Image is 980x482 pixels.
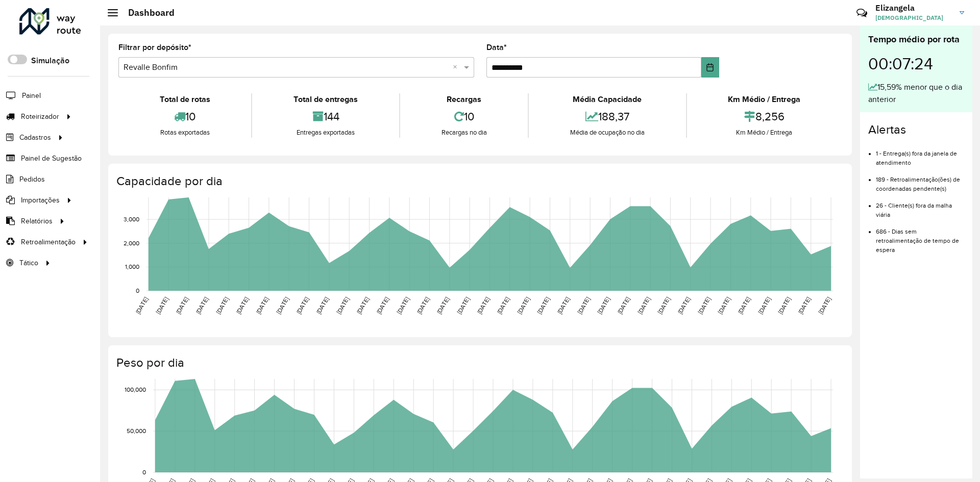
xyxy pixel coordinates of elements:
[255,128,396,138] div: Entregas exportadas
[797,296,812,315] text: [DATE]
[335,296,350,315] text: [DATE]
[690,93,839,106] div: Km Médio / Entrega
[875,3,952,13] h3: Elizangela
[876,219,964,255] li: 686 - Dias sem retroalimentação de tempo de espera
[155,296,169,315] text: [DATE]
[31,55,69,67] label: Simulação
[596,296,611,315] text: [DATE]
[396,296,410,315] text: [DATE]
[125,386,146,393] text: 100,000
[121,93,249,106] div: Total de rotas
[235,296,250,315] text: [DATE]
[127,427,146,434] text: 50,000
[690,106,839,128] div: 8,256
[19,258,38,268] span: Tático
[118,41,191,54] label: Filtrar por depósito
[295,296,310,315] text: [DATE]
[415,296,430,315] text: [DATE]
[734,3,841,31] div: Críticas? Dúvidas? Elogios? Sugestões? Entre em contato conosco!
[21,111,59,122] span: Roteirizador
[531,106,683,128] div: 188,37
[124,240,139,246] text: 2,000
[777,296,792,315] text: [DATE]
[175,296,189,315] text: [DATE]
[255,93,396,106] div: Total de entregas
[21,153,82,164] span: Painel de Sugestão
[531,93,683,106] div: Média Capacidade
[255,106,396,128] div: 144
[403,106,525,128] div: 10
[21,237,76,247] span: Retroalimentação
[576,296,591,315] text: [DATE]
[21,195,60,206] span: Importações
[676,296,691,315] text: [DATE]
[656,296,671,315] text: [DATE]
[456,296,471,315] text: [DATE]
[121,106,249,128] div: 10
[536,296,551,315] text: [DATE]
[194,296,209,315] text: [DATE]
[697,296,712,315] text: [DATE]
[121,128,249,138] div: Rotas exportadas
[403,93,525,106] div: Recargas
[453,61,461,73] span: Clear all
[868,33,964,46] div: Tempo médio por rota
[876,193,964,219] li: 26 - Cliente(s) fora da malha viária
[701,57,719,78] button: Choose Date
[717,296,731,315] text: [DATE]
[435,296,450,315] text: [DATE]
[116,356,842,370] h4: Peso por dia
[315,296,330,315] text: [DATE]
[757,296,772,315] text: [DATE]
[19,174,45,185] span: Pedidos
[134,296,149,315] text: [DATE]
[125,264,139,270] text: 1,000
[496,296,510,315] text: [DATE]
[690,128,839,138] div: Km Médio / Entrega
[255,296,269,315] text: [DATE]
[21,216,53,226] span: Relatórios
[616,296,631,315] text: [DATE]
[817,296,832,315] text: [DATE]
[486,41,507,54] label: Data
[136,287,139,294] text: 0
[124,216,139,222] text: 3,000
[476,296,491,315] text: [DATE]
[556,296,571,315] text: [DATE]
[851,2,873,24] a: Contato Rápido
[375,296,390,315] text: [DATE]
[636,296,651,315] text: [DATE]
[868,81,964,106] div: 15,59% menor que o dia anterior
[142,469,146,475] text: 0
[868,122,964,137] h4: Alertas
[22,90,41,101] span: Painel
[118,7,175,18] h2: Dashboard
[19,132,51,143] span: Cadastros
[876,167,964,193] li: 189 - Retroalimentação(ões) de coordenadas pendente(s)
[516,296,531,315] text: [DATE]
[868,46,964,81] div: 00:07:24
[355,296,370,315] text: [DATE]
[876,141,964,167] li: 1 - Entrega(s) fora da janela de atendimento
[275,296,290,315] text: [DATE]
[403,128,525,138] div: Recargas no dia
[531,128,683,138] div: Média de ocupação no dia
[875,13,952,22] span: [DEMOGRAPHIC_DATA]
[116,174,842,189] h4: Capacidade por dia
[737,296,751,315] text: [DATE]
[215,296,230,315] text: [DATE]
